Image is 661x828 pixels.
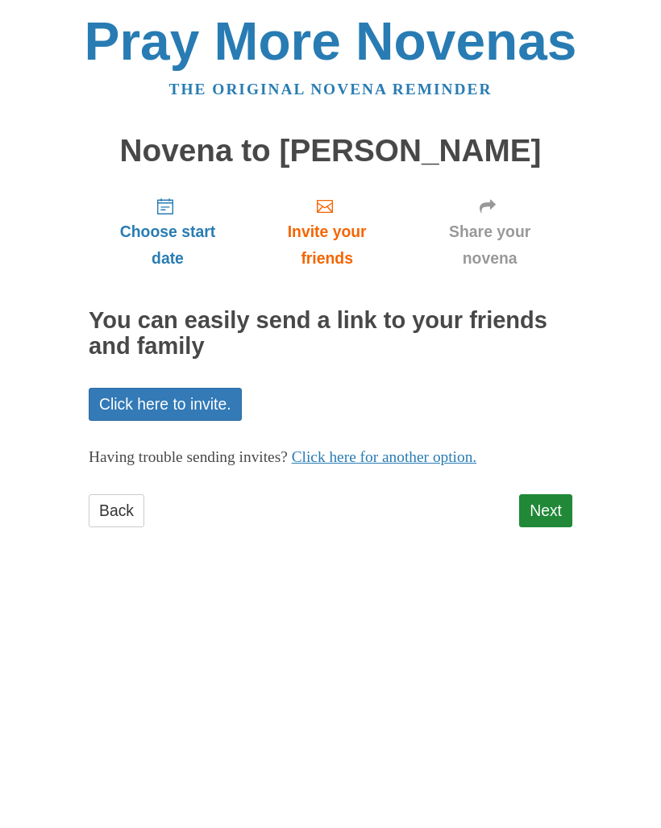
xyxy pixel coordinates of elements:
[519,494,572,527] a: Next
[263,218,391,272] span: Invite your friends
[292,448,477,465] a: Click here for another option.
[169,81,493,98] a: The original novena reminder
[247,184,407,280] a: Invite your friends
[89,388,242,421] a: Click here to invite.
[407,184,572,280] a: Share your novena
[89,448,288,465] span: Having trouble sending invites?
[89,134,572,169] h1: Novena to [PERSON_NAME]
[89,184,247,280] a: Choose start date
[89,308,572,360] h2: You can easily send a link to your friends and family
[105,218,231,272] span: Choose start date
[423,218,556,272] span: Share your novena
[89,494,144,527] a: Back
[85,11,577,71] a: Pray More Novenas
